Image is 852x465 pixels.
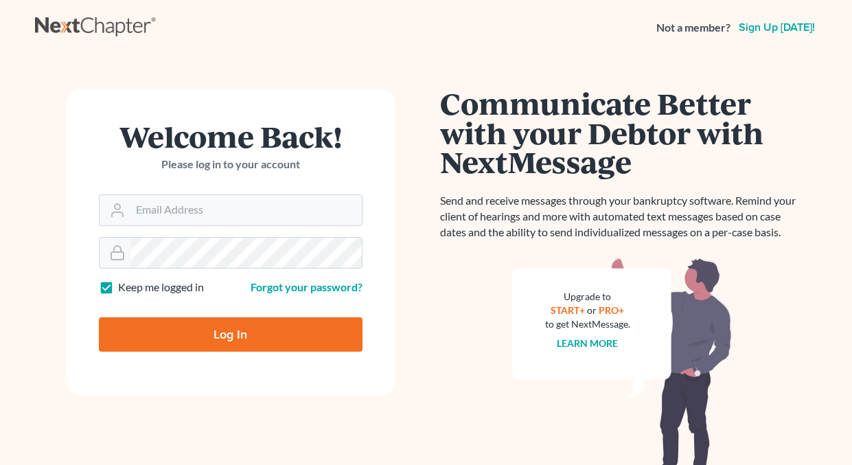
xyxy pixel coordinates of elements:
[599,304,624,316] a: PRO+
[551,304,585,316] a: START+
[99,122,362,151] h1: Welcome Back!
[99,157,362,172] p: Please log in to your account
[545,290,630,304] div: Upgrade to
[440,193,804,240] p: Send and receive messages through your bankruptcy software. Remind your client of hearings and mo...
[118,280,204,295] label: Keep me logged in
[557,337,618,349] a: Learn more
[99,317,362,352] input: Log In
[587,304,597,316] span: or
[440,89,804,177] h1: Communicate Better with your Debtor with NextMessage
[656,20,730,36] strong: Not a member?
[130,195,362,225] input: Email Address
[251,280,362,293] a: Forgot your password?
[545,317,630,331] div: to get NextMessage.
[736,22,818,33] a: Sign up [DATE]!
